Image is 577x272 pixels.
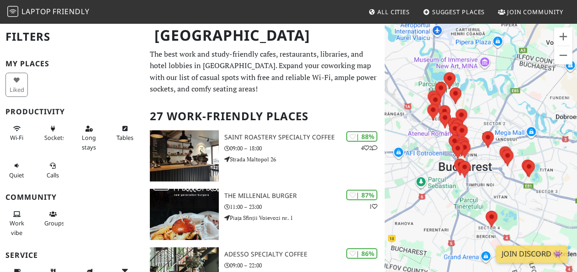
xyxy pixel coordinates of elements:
[224,192,385,200] h3: The Millenial Burger
[5,121,28,145] button: Wi-Fi
[5,207,28,240] button: Work vibe
[114,121,136,145] button: Tables
[365,4,413,20] a: All Cities
[150,102,379,130] h2: 27 Work-Friendly Places
[42,207,64,231] button: Groups
[150,130,219,181] img: Saint Roastery Specialty Coffee
[144,189,385,240] a: The Millenial Burger | 87% 1 The Millenial Burger 11:00 – 23:00 Piața Sfinții Voievozi nr. 1
[10,219,24,236] span: People working
[5,23,139,51] h2: Filters
[224,144,385,153] p: 09:00 – 18:00
[224,261,385,270] p: 09:00 – 22:00
[21,6,51,16] span: Laptop
[554,27,572,46] button: Zoom in
[224,251,385,258] h3: ADESSO Specialty Coffee
[5,107,139,116] h3: Productivity
[7,4,90,20] a: LaptopFriendly LaptopFriendly
[224,133,385,141] h3: Saint Roastery Specialty Coffee
[7,6,18,17] img: LaptopFriendly
[44,133,65,142] span: Power sockets
[82,133,96,151] span: Long stays
[150,48,379,95] p: The best work and study-friendly cafes, restaurants, libraries, and hotel lobbies in [GEOGRAPHIC_...
[53,6,89,16] span: Friendly
[377,8,410,16] span: All Cities
[10,133,23,142] span: Stable Wi-Fi
[5,193,139,202] h3: Community
[42,158,64,182] button: Calls
[116,133,133,142] span: Work-friendly tables
[5,158,28,182] button: Quiet
[150,189,219,240] img: The Millenial Burger
[494,4,567,20] a: Join Community
[224,203,385,211] p: 11:00 – 23:00
[144,130,385,181] a: Saint Roastery Specialty Coffee | 88% 42 Saint Roastery Specialty Coffee 09:00 – 18:00 Strada Mal...
[147,23,383,48] h1: [GEOGRAPHIC_DATA]
[432,8,485,16] span: Suggest Places
[369,202,377,211] p: 1
[346,131,377,142] div: | 88%
[5,59,139,68] h3: My Places
[361,144,377,152] p: 4 2
[47,171,59,179] span: Video/audio calls
[224,213,385,222] p: Piața Sfinții Voievozi nr. 1
[346,190,377,200] div: | 87%
[507,8,563,16] span: Join Community
[5,251,139,260] h3: Service
[78,121,100,155] button: Long stays
[224,155,385,164] p: Strada Maltopol 26
[346,248,377,259] div: | 86%
[496,245,568,263] a: Join Discord 👾
[419,4,489,20] a: Suggest Places
[44,219,64,227] span: Group tables
[554,46,572,64] button: Zoom out
[9,171,24,179] span: Quiet
[42,121,64,145] button: Sockets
